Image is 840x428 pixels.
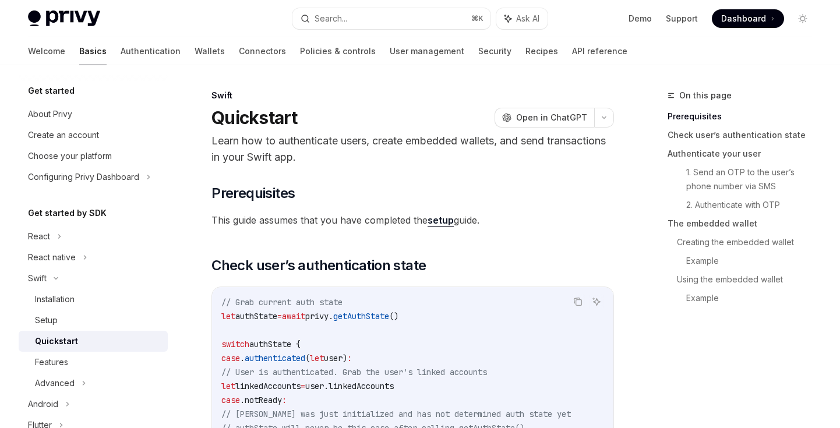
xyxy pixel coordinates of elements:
[239,37,286,65] a: Connectors
[686,252,821,270] a: Example
[277,311,282,321] span: =
[221,381,235,391] span: let
[35,292,75,306] div: Installation
[221,409,571,419] span: // [PERSON_NAME] was just initialized and has not determined auth state yet
[249,339,301,349] span: authState {
[35,376,75,390] div: Advanced
[19,352,168,373] a: Features
[19,310,168,331] a: Setup
[211,90,614,101] div: Swift
[28,229,50,243] div: React
[305,353,310,363] span: (
[428,214,454,227] a: setup
[677,233,821,252] a: Creating the embedded wallet
[211,184,295,203] span: Prerequisites
[329,381,394,391] span: linkedAccounts
[211,133,614,165] p: Learn how to authenticate users, create embedded wallets, and send transactions in your Swift app.
[240,353,245,363] span: .
[300,37,376,65] a: Policies & controls
[712,9,784,28] a: Dashboard
[221,367,487,377] span: // User is authenticated. Grab the user's linked accounts
[235,381,301,391] span: linkedAccounts
[28,206,107,220] h5: Get started by SDK
[28,128,99,142] div: Create an account
[245,353,305,363] span: authenticated
[668,144,821,163] a: Authenticate your user
[589,294,604,309] button: Ask AI
[221,311,235,321] span: let
[211,107,298,128] h1: Quickstart
[28,149,112,163] div: Choose your platform
[495,108,594,128] button: Open in ChatGPT
[305,381,329,391] span: user.
[28,397,58,411] div: Android
[28,37,65,65] a: Welcome
[28,84,75,98] h5: Get started
[28,107,72,121] div: About Privy
[19,146,168,167] a: Choose your platform
[221,297,343,307] span: // Grab current auth state
[471,14,483,23] span: ⌘ K
[282,311,305,321] span: await
[572,37,627,65] a: API reference
[686,289,821,307] a: Example
[721,13,766,24] span: Dashboard
[28,271,47,285] div: Swift
[516,13,539,24] span: Ask AI
[668,126,821,144] a: Check user’s authentication state
[235,311,277,321] span: authState
[570,294,585,309] button: Copy the contents from the code block
[195,37,225,65] a: Wallets
[478,37,511,65] a: Security
[686,196,821,214] a: 2. Authenticate with OTP
[211,256,426,275] span: Check user’s authentication state
[629,13,652,24] a: Demo
[221,353,240,363] span: case
[19,104,168,125] a: About Privy
[310,353,324,363] span: let
[516,112,587,123] span: Open in ChatGPT
[496,8,548,29] button: Ask AI
[315,12,347,26] div: Search...
[35,313,58,327] div: Setup
[211,212,614,228] span: This guide assumes that you have completed the guide.
[666,13,698,24] a: Support
[221,395,240,405] span: case
[19,289,168,310] a: Installation
[525,37,558,65] a: Recipes
[347,353,352,363] span: :
[35,334,78,348] div: Quickstart
[668,107,821,126] a: Prerequisites
[28,10,100,27] img: light logo
[28,170,139,184] div: Configuring Privy Dashboard
[221,339,249,349] span: switch
[668,214,821,233] a: The embedded wallet
[245,395,282,405] span: notReady
[292,8,490,29] button: Search...⌘K
[28,250,76,264] div: React native
[19,331,168,352] a: Quickstart
[35,355,68,369] div: Features
[679,89,732,102] span: On this page
[121,37,181,65] a: Authentication
[301,381,305,391] span: =
[677,270,821,289] a: Using the embedded wallet
[305,311,333,321] span: privy.
[240,395,245,405] span: .
[79,37,107,65] a: Basics
[389,311,398,321] span: ()
[686,163,821,196] a: 1. Send an OTP to the user’s phone number via SMS
[390,37,464,65] a: User management
[793,9,812,28] button: Toggle dark mode
[282,395,287,405] span: :
[333,311,389,321] span: getAuthState
[324,353,347,363] span: user)
[19,125,168,146] a: Create an account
